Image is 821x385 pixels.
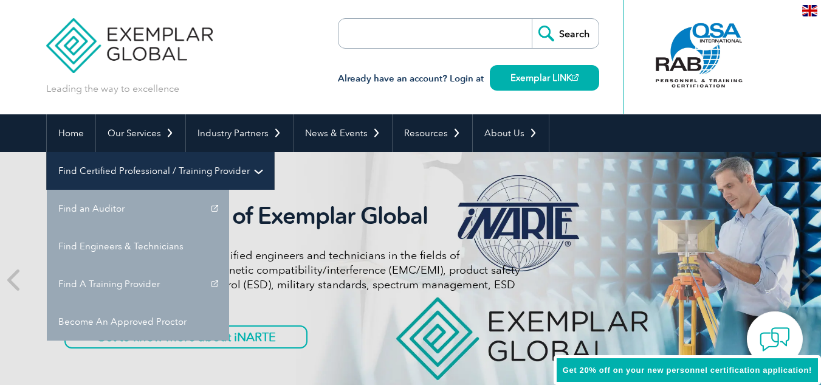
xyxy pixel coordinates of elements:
a: Find A Training Provider [47,265,229,303]
a: Our Services [96,114,185,152]
h3: Already have an account? Login at [338,71,599,86]
a: Resources [393,114,472,152]
a: Become An Approved Proctor [47,303,229,341]
a: Find Certified Professional / Training Provider [47,152,274,190]
a: Home [47,114,95,152]
h2: iNARTE is a Part of Exemplar Global [64,202,520,230]
a: Find Engineers & Technicians [47,227,229,265]
a: Exemplar LINK [490,65,599,91]
img: en [802,5,817,16]
a: About Us [473,114,549,152]
p: iNARTE certifications are for qualified engineers and technicians in the fields of telecommunicat... [64,248,520,307]
input: Search [532,19,599,48]
a: Industry Partners [186,114,293,152]
a: Find an Auditor [47,190,229,227]
a: News & Events [294,114,392,152]
img: contact-chat.png [760,324,790,355]
p: Leading the way to excellence [46,82,179,95]
span: Get 20% off on your new personnel certification application! [563,366,812,375]
img: open_square.png [572,74,579,81]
